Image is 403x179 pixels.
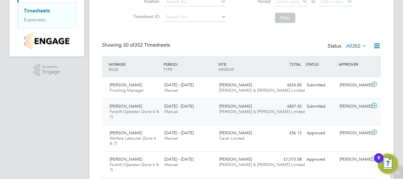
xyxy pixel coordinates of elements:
div: Approved [304,154,337,165]
span: [PERSON_NAME] [219,82,252,88]
div: SITE [217,58,272,75]
span: Engage [42,69,60,75]
span: TOTAL [290,62,301,67]
span: 30 of [123,42,134,48]
span: [PERSON_NAME] [110,156,142,162]
div: Submitted [304,101,337,112]
label: Timesheet ID [131,14,159,19]
div: £807.45 [271,101,304,112]
div: [PERSON_NAME] [337,154,370,165]
span: [DATE] - [DATE] [164,82,194,88]
span: Manual [164,136,178,141]
div: Submitted [304,80,337,90]
span: VENDOR [218,67,234,72]
div: 9 [377,158,380,166]
span: [PERSON_NAME] [219,103,252,109]
span: Welfare Labourer (Zone 6 & 7) [110,136,156,146]
span: TYPE [163,67,172,72]
span: Finishing Manager [110,88,144,93]
span: ROLE [109,67,118,72]
span: 352 [352,43,361,49]
button: Filter [275,13,295,23]
span: [PERSON_NAME] [219,156,252,162]
span: [PERSON_NAME] [110,103,142,109]
span: Forklift Operator (Zone 6 & 7) [110,162,159,173]
span: / [226,62,227,67]
span: / [177,62,178,67]
div: Approved [304,128,337,138]
input: Search for... [164,13,226,22]
div: £654.85 [271,80,304,90]
span: [PERSON_NAME] [110,130,142,136]
span: [DATE] - [DATE] [164,130,194,136]
span: [PERSON_NAME] [110,82,142,88]
div: £1,015.08 [271,154,304,165]
div: WORKER [107,58,162,75]
span: [PERSON_NAME] & [PERSON_NAME] Limited [219,162,305,167]
div: [PERSON_NAME] [337,128,370,138]
span: Manual [164,109,178,114]
div: [PERSON_NAME] [337,101,370,112]
div: £56.13 [271,128,304,138]
div: [PERSON_NAME] [337,80,370,90]
a: Go to home page [17,33,77,49]
a: Timesheets [24,8,50,14]
span: Powered by [42,64,60,70]
span: [PERSON_NAME] & [PERSON_NAME] Limited [219,109,305,114]
span: [DATE] - [DATE] [164,103,194,109]
span: [PERSON_NAME] & [PERSON_NAME] Limited [219,88,305,93]
span: [DATE] - [DATE] [164,156,194,162]
span: 352 Timesheets [123,42,170,48]
span: Manual [164,162,178,167]
span: [PERSON_NAME] [219,130,252,136]
span: / [125,62,126,67]
a: Expenses [24,17,45,23]
div: STATUS [304,58,337,70]
div: PERIOD [162,58,217,75]
div: Timesheets [17,2,76,28]
div: APPROVER [337,58,370,70]
a: Powered byEngage [34,64,61,76]
span: Forklift Operator (Zone 6 & 7) [110,109,159,120]
span: Manual [164,88,178,93]
label: All [346,43,367,49]
button: Open Resource Center, 9 new notifications [378,154,398,174]
img: countryside-properties-logo-retina.png [24,33,69,49]
div: Status [328,42,368,51]
span: Caval Limited [219,136,244,141]
div: Showing [102,42,171,49]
